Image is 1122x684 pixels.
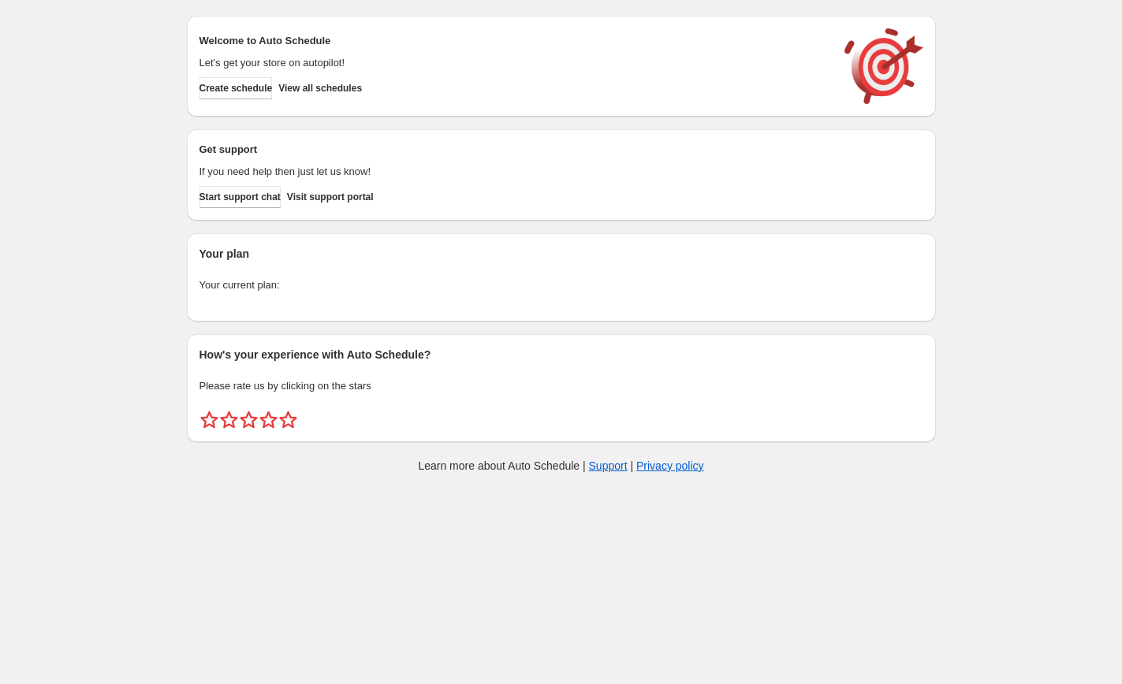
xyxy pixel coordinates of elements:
[199,55,829,71] p: Let's get your store on autopilot!
[199,33,829,49] h2: Welcome to Auto Schedule
[589,459,628,472] a: Support
[199,142,829,158] h2: Get support
[199,82,273,95] span: Create schedule
[636,459,704,472] a: Privacy policy
[287,191,374,203] span: Visit support portal
[199,378,923,394] p: Please rate us by clicking on the stars
[199,164,829,180] p: If you need help then just let us know!
[199,347,923,362] h2: How's your experience with Auto Schedule?
[418,458,703,474] p: Learn more about Auto Schedule | |
[278,77,362,99] button: View all schedules
[199,186,281,208] a: Start support chat
[199,77,273,99] button: Create schedule
[199,191,281,203] span: Start support chat
[278,82,362,95] span: View all schedules
[287,186,374,208] a: Visit support portal
[199,246,923,262] h2: Your plan
[199,277,923,293] p: Your current plan:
